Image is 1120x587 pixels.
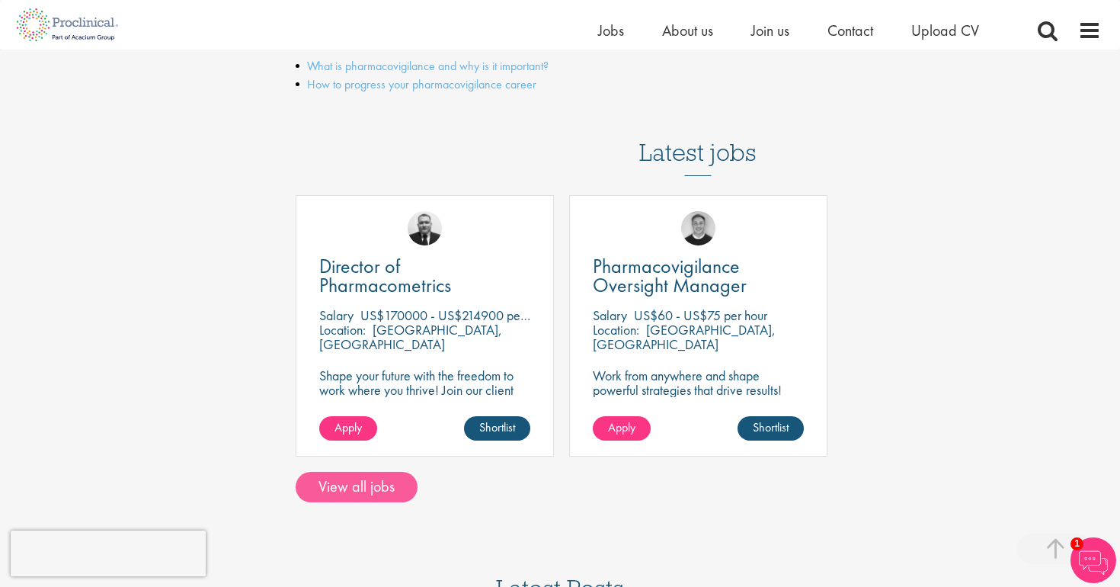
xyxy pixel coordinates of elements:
[593,257,804,295] a: Pharmacovigilance Oversight Manager
[319,416,377,441] a: Apply
[593,368,804,426] p: Work from anywhere and shape powerful strategies that drive results! Enjoy the freedom of remote ...
[307,76,536,92] a: How to progress your pharmacovigilance career
[319,321,502,353] p: [GEOGRAPHIC_DATA], [GEOGRAPHIC_DATA]
[634,306,767,324] p: US$60 - US$75 per hour
[11,531,206,576] iframe: reCAPTCHA
[319,306,354,324] span: Salary
[593,321,639,338] span: Location:
[307,58,549,74] a: What is pharmacovigilance and why is it important?
[593,306,627,324] span: Salary
[751,21,789,40] a: Join us
[319,368,530,426] p: Shape your future with the freedom to work where you thrive! Join our client with this Director p...
[662,21,713,40] a: About us
[911,21,979,40] a: Upload CV
[827,21,873,40] a: Contact
[593,321,776,353] p: [GEOGRAPHIC_DATA], [GEOGRAPHIC_DATA]
[639,101,757,176] h3: Latest jobs
[593,416,651,441] a: Apply
[296,472,418,502] a: View all jobs
[319,321,366,338] span: Location:
[319,257,530,295] a: Director of Pharmacometrics
[319,253,451,298] span: Director of Pharmacometrics
[1070,537,1083,550] span: 1
[1070,537,1116,583] img: Chatbot
[598,21,624,40] a: Jobs
[593,253,747,298] span: Pharmacovigilance Oversight Manager
[464,416,530,441] a: Shortlist
[408,211,442,245] img: Jakub Hanas
[360,306,562,324] p: US$170000 - US$214900 per annum
[334,419,362,435] span: Apply
[608,419,635,435] span: Apply
[738,416,804,441] a: Shortlist
[681,211,715,245] img: Bo Forsen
